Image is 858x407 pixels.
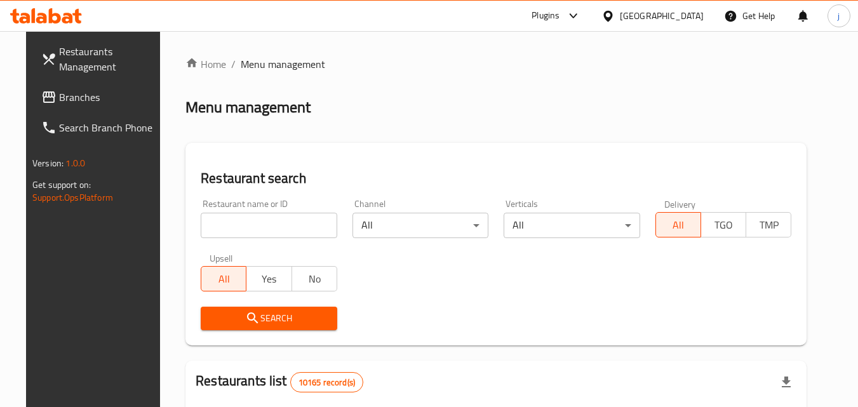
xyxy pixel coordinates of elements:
[201,307,337,330] button: Search
[771,367,801,397] div: Export file
[59,44,159,74] span: Restaurants Management
[185,97,311,117] h2: Menu management
[31,112,170,143] a: Search Branch Phone
[700,212,746,237] button: TGO
[59,90,159,105] span: Branches
[292,266,337,291] button: No
[65,155,85,171] span: 1.0.0
[746,212,791,237] button: TMP
[196,371,363,392] h2: Restaurants list
[32,189,113,206] a: Support.OpsPlatform
[751,216,786,234] span: TMP
[504,213,640,238] div: All
[185,57,226,72] a: Home
[231,57,236,72] li: /
[706,216,741,234] span: TGO
[206,270,241,288] span: All
[201,213,337,238] input: Search for restaurant name or ID..
[31,36,170,82] a: Restaurants Management
[31,82,170,112] a: Branches
[352,213,489,238] div: All
[297,270,332,288] span: No
[246,266,292,291] button: Yes
[532,8,560,23] div: Plugins
[201,169,791,188] h2: Restaurant search
[185,57,807,72] nav: breadcrumb
[32,177,91,193] span: Get support on:
[211,310,327,326] span: Search
[664,199,696,208] label: Delivery
[210,253,233,262] label: Upsell
[59,120,159,135] span: Search Branch Phone
[290,372,363,392] div: Total records count
[655,212,701,237] button: All
[620,9,704,23] div: [GEOGRAPHIC_DATA]
[838,9,840,23] span: j
[201,266,246,291] button: All
[241,57,325,72] span: Menu management
[32,155,64,171] span: Version:
[291,377,363,389] span: 10165 record(s)
[661,216,696,234] span: All
[251,270,286,288] span: Yes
